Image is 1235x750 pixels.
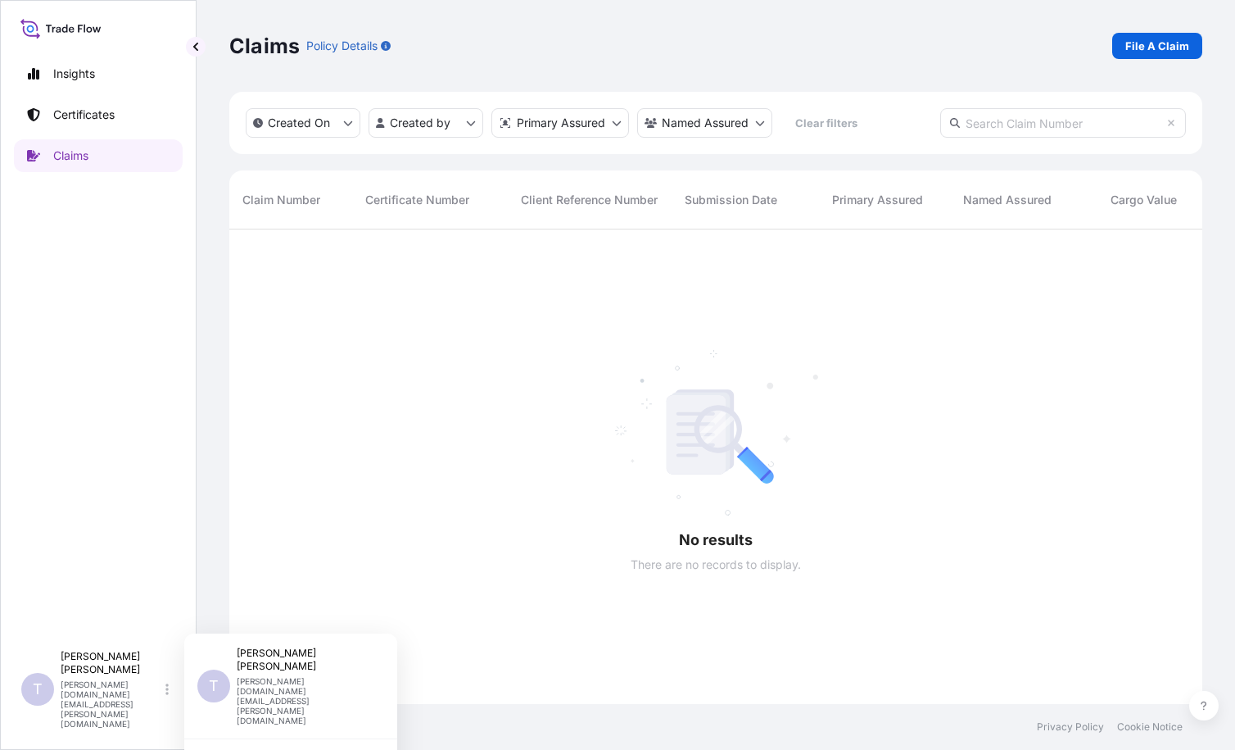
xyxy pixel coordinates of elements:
[61,650,162,676] p: [PERSON_NAME] [PERSON_NAME]
[940,108,1186,138] input: Search Claim Number
[1112,33,1202,59] a: File A Claim
[491,108,629,138] button: distributor Filter options
[780,110,872,136] button: Clear filters
[795,115,857,131] p: Clear filters
[246,108,360,138] button: createdOn Filter options
[369,108,483,138] button: createdBy Filter options
[33,681,43,698] span: T
[637,108,772,138] button: cargoOwner Filter options
[53,66,95,82] p: Insights
[14,57,183,90] a: Insights
[832,192,923,208] span: Primary Assured
[1111,192,1177,208] span: Cargo Value
[229,33,300,59] p: Claims
[521,192,658,208] span: Client Reference Number
[662,115,749,131] p: Named Assured
[61,680,162,729] p: [PERSON_NAME][DOMAIN_NAME][EMAIL_ADDRESS][PERSON_NAME][DOMAIN_NAME]
[268,115,330,131] p: Created On
[1125,38,1189,54] p: File A Claim
[685,192,777,208] span: Submission Date
[237,647,371,673] p: [PERSON_NAME] [PERSON_NAME]
[14,98,183,131] a: Certificates
[242,192,320,208] span: Claim Number
[53,107,115,123] p: Certificates
[390,115,450,131] p: Created by
[517,115,605,131] p: Primary Assured
[53,148,88,164] p: Claims
[1117,720,1183,734] a: Cookie Notice
[14,139,183,172] a: Claims
[963,192,1052,208] span: Named Assured
[365,192,469,208] span: Certificate Number
[1037,720,1104,734] a: Privacy Policy
[237,676,371,725] p: [PERSON_NAME][DOMAIN_NAME][EMAIL_ADDRESS][PERSON_NAME][DOMAIN_NAME]
[306,38,378,54] p: Policy Details
[209,678,219,694] span: T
